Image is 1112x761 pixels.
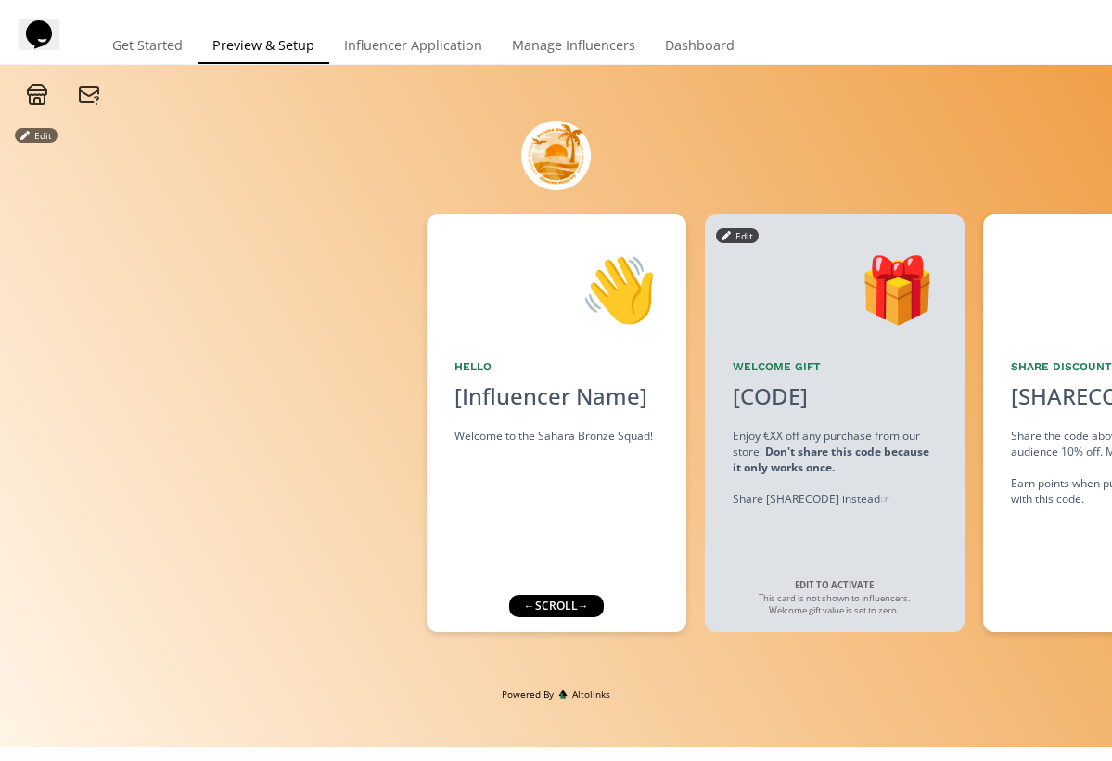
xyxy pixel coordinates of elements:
[558,690,568,699] img: favicon-32x32.png
[742,579,927,617] div: This card is not shown to influencers. Welcome gift value is set to zero.
[716,228,759,243] button: Edit
[454,359,658,375] div: Hello
[502,688,554,701] span: Powered By
[454,242,658,337] div: 👋
[329,29,497,66] a: Influencer Application
[733,428,937,508] div: Enjoy €XX off any purchase from our store! Share [SHARECODE] instead ☞
[454,428,658,444] div: Welcome to the Sahara Bronze Squad!
[722,380,819,412] div: [CODE]
[572,688,610,701] span: Altolinks
[733,359,937,375] div: Welcome Gift
[198,29,329,66] a: Preview & Setup
[795,579,874,591] strong: EDIT TO ACTIVATE
[15,128,58,143] button: Edit
[733,242,937,337] div: 🎁
[454,380,658,412] div: [Influencer Name]
[497,29,650,66] a: Manage Influencers
[508,595,603,617] div: ← scroll →
[521,121,591,190] img: R5q62SAQY8D5
[19,19,78,74] iframe: chat widget
[733,444,929,475] strong: Don't share this code because it only works once.
[650,29,749,66] a: Dashboard
[97,29,198,66] a: Get Started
